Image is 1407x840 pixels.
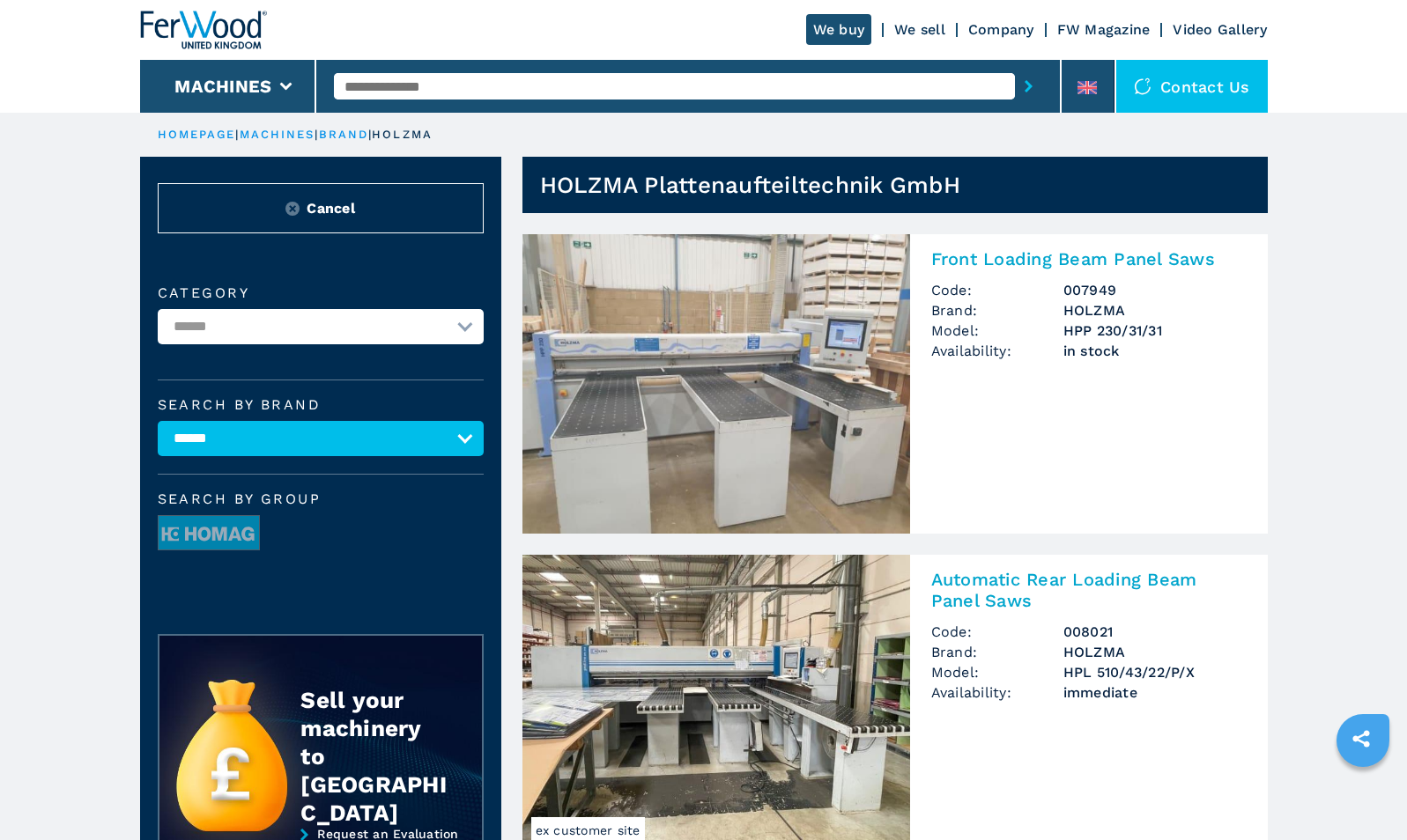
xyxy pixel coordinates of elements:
[235,128,239,141] span: |
[1063,682,1247,703] span: immediate
[1173,21,1267,38] a: Video Gallery
[1332,761,1394,827] iframe: Chat
[159,516,259,551] img: image
[140,11,267,49] img: Ferwood
[158,286,484,300] label: Category
[1063,280,1247,300] h3: 007949
[174,76,271,97] button: Machines
[931,280,1063,300] span: Code:
[1063,321,1247,341] h3: HPP 230/31/31
[931,341,1063,361] span: Availability:
[1063,341,1247,361] span: in stock
[540,171,960,199] h1: HOLZMA Plattenaufteiltechnik GmbH
[931,642,1063,662] span: Brand:
[1057,21,1151,38] a: FW Magazine
[1015,66,1042,107] button: submit-button
[931,248,1247,269] h2: Front Loading Beam Panel Saws
[894,21,945,38] a: We sell
[1063,300,1247,321] h3: HOLZMA
[158,398,484,412] label: Search by brand
[1063,662,1247,682] h3: HPL 510/43/22/P/X
[240,128,315,141] a: machines
[931,662,1063,682] span: Model:
[158,183,484,233] button: ResetCancel
[1063,622,1247,642] h3: 008021
[315,128,318,141] span: |
[158,128,236,141] a: HOMEPAGE
[931,622,1063,642] span: Code:
[931,569,1247,611] h2: Automatic Rear Loading Beam Panel Saws
[806,14,872,45] a: We buy
[968,21,1034,38] a: Company
[522,234,910,534] img: Front Loading Beam Panel Saws HOLZMA HPP 230/31/31
[931,682,1063,703] span: Availability:
[307,198,355,218] span: Cancel
[1063,642,1247,662] h3: HOLZMA
[300,686,447,827] div: Sell your machinery to [GEOGRAPHIC_DATA]
[368,128,372,141] span: |
[1134,77,1152,95] img: Contact us
[158,492,484,506] span: Search by group
[1339,717,1383,761] a: sharethis
[319,128,369,141] a: brand
[1116,60,1268,113] div: Contact us
[285,202,300,216] img: Reset
[372,127,433,143] p: HOLZMA
[522,234,1268,534] a: Front Loading Beam Panel Saws HOLZMA HPP 230/31/31Front Loading Beam Panel SawsCode:007949Brand:H...
[931,300,1063,321] span: Brand:
[931,321,1063,341] span: Model:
